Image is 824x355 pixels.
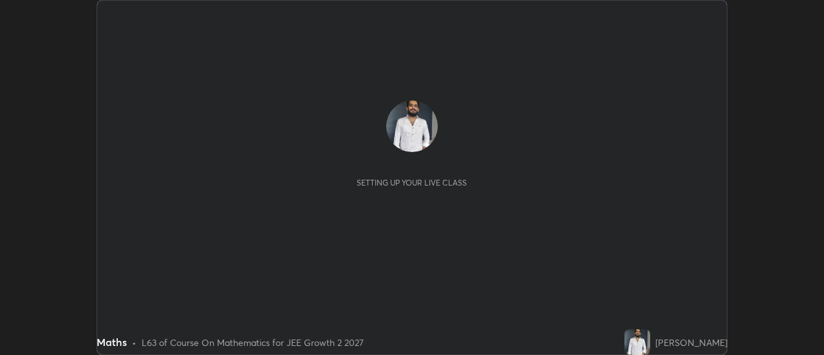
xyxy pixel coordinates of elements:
[655,336,727,349] div: [PERSON_NAME]
[386,101,438,152] img: 5223b9174de944a8bbe79a13f0b6fb06.jpg
[132,336,136,349] div: •
[624,329,650,355] img: 5223b9174de944a8bbe79a13f0b6fb06.jpg
[142,336,364,349] div: L63 of Course On Mathematics for JEE Growth 2 2027
[357,178,467,187] div: Setting up your live class
[97,334,127,350] div: Maths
